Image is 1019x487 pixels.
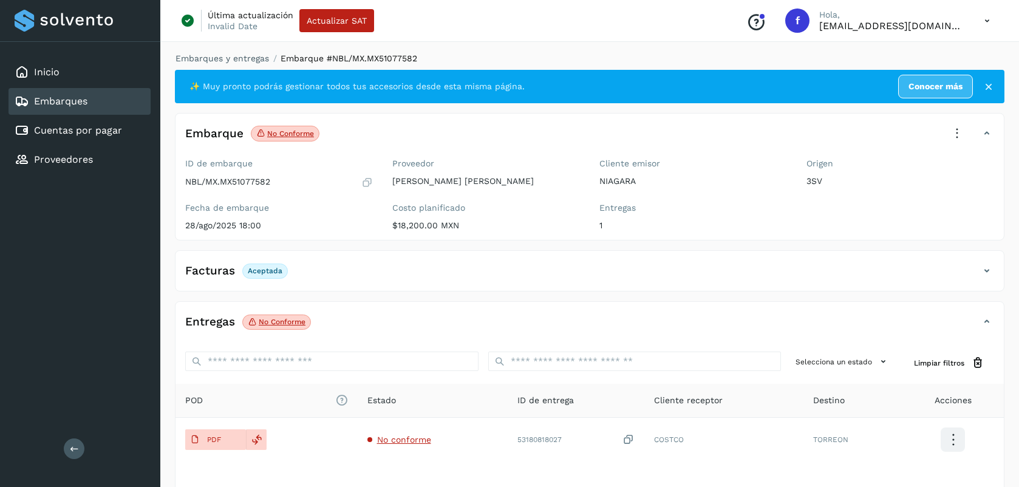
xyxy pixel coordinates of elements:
[208,10,293,21] p: Última actualización
[189,80,525,93] span: ✨ Muy pronto podrás gestionar todos tus accesorios desde esta misma página.
[367,394,396,407] span: Estado
[34,95,87,107] a: Embarques
[392,176,580,186] p: [PERSON_NAME] [PERSON_NAME]
[176,123,1004,154] div: EmbarqueNo conforme
[599,176,787,186] p: NIAGARA
[176,53,269,63] a: Embarques y entregas
[914,358,964,369] span: Limpiar filtros
[185,429,246,450] button: PDF
[9,146,151,173] div: Proveedores
[904,352,994,374] button: Limpiar filtros
[9,59,151,86] div: Inicio
[898,75,973,98] a: Conocer más
[9,117,151,144] div: Cuentas por pagar
[307,16,367,25] span: Actualizar SAT
[176,261,1004,291] div: FacturasAceptada
[819,10,965,20] p: Hola,
[9,88,151,115] div: Embarques
[644,418,803,461] td: COSTCO
[176,312,1004,342] div: EntregasNo conforme
[185,394,348,407] span: POD
[517,434,635,446] div: 53180818027
[806,158,994,169] label: Origen
[185,127,244,141] h4: Embarque
[806,176,994,186] p: 3SV
[185,315,235,329] h4: Entregas
[517,394,574,407] span: ID de entrega
[803,418,902,461] td: TORREON
[392,158,580,169] label: Proveedor
[185,220,373,231] p: 28/ago/2025 18:00
[259,318,305,326] p: No conforme
[377,435,431,444] span: No conforme
[654,394,723,407] span: Cliente receptor
[392,203,580,213] label: Costo planificado
[34,66,60,78] a: Inicio
[207,435,221,444] p: PDF
[185,203,373,213] label: Fecha de embarque
[34,154,93,165] a: Proveedores
[299,9,374,32] button: Actualizar SAT
[185,264,235,278] h4: Facturas
[791,352,895,372] button: Selecciona un estado
[599,203,787,213] label: Entregas
[813,394,845,407] span: Destino
[819,20,965,32] p: fepadilla@niagarawater.com
[392,220,580,231] p: $18,200.00 MXN
[599,158,787,169] label: Cliente emisor
[248,267,282,275] p: Aceptada
[599,220,787,231] p: 1
[246,429,267,450] div: Reemplazar POD
[281,53,417,63] span: Embarque #NBL/MX.MX51077582
[267,129,314,138] p: No conforme
[935,394,972,407] span: Acciones
[208,21,257,32] p: Invalid Date
[34,124,122,136] a: Cuentas por pagar
[185,158,373,169] label: ID de embarque
[175,52,1004,65] nav: breadcrumb
[185,177,270,187] p: NBL/MX.MX51077582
